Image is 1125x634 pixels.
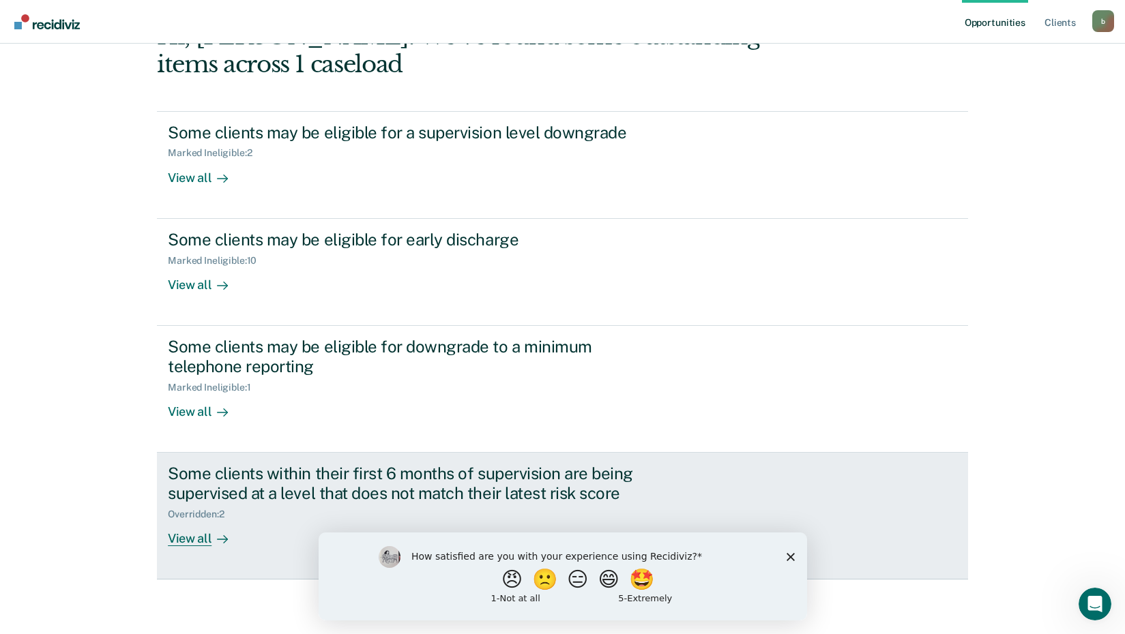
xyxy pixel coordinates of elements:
a: Some clients within their first 6 months of supervision are being supervised at a level that does... [157,453,968,579]
div: Hi, [PERSON_NAME]. We’ve found some outstanding items across 1 caseload [157,22,806,78]
div: View all [168,266,244,292]
div: Marked Ineligible : 2 [168,147,263,159]
iframe: Intercom live chat [1079,588,1111,620]
a: Some clients may be eligible for a supervision level downgradeMarked Ineligible:2View all [157,111,968,219]
div: Some clients within their first 6 months of supervision are being supervised at a level that does... [168,464,647,503]
img: Recidiviz [14,14,80,29]
div: Some clients may be eligible for downgrade to a minimum telephone reporting [168,337,647,376]
div: View all [168,159,244,185]
a: Some clients may be eligible for downgrade to a minimum telephone reportingMarked Ineligible:1Vie... [157,326,968,453]
button: Profile dropdown button [1092,10,1114,32]
div: View all [168,393,244,419]
div: Marked Ineligible : 1 [168,382,261,393]
div: Overridden : 2 [168,509,235,520]
iframe: Survey by Kim from Recidiviz [319,532,807,620]
div: View all [168,519,244,546]
a: Some clients may be eligible for early dischargeMarked Ineligible:10View all [157,219,968,326]
div: Marked Ineligible : 10 [168,255,267,267]
div: Some clients may be eligible for a supervision level downgrade [168,123,647,142]
div: Some clients may be eligible for early discharge [168,230,647,250]
div: b [1092,10,1114,32]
